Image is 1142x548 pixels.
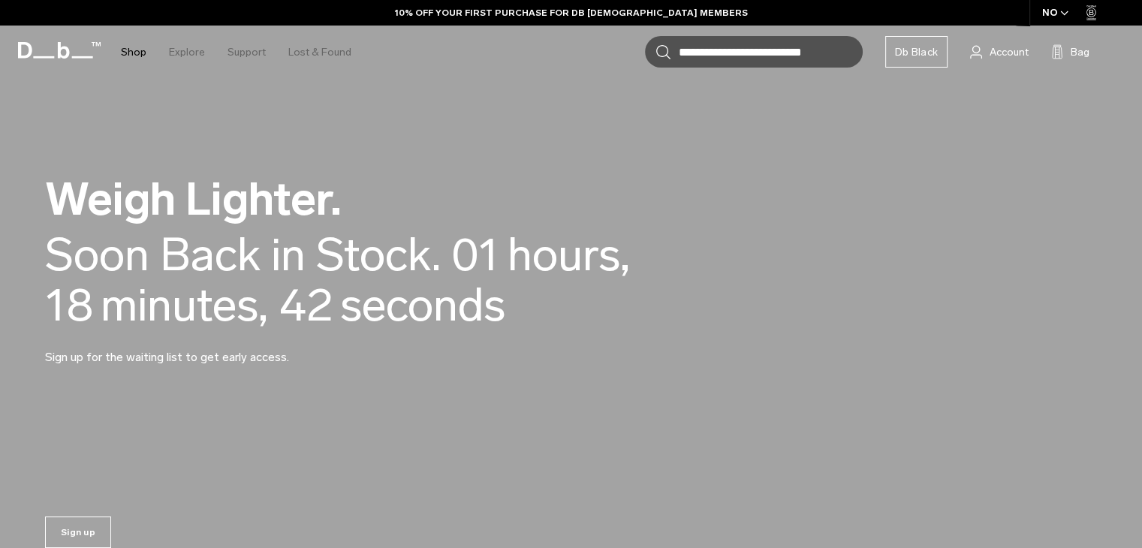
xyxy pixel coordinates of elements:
[452,230,500,280] span: 01
[1071,44,1089,60] span: Bag
[279,280,333,330] span: 42
[45,176,721,222] h2: Weigh Lighter.
[45,330,405,366] p: Sign up for the waiting list to get early access.
[45,230,441,280] div: Soon Back in Stock.
[121,26,146,79] a: Shop
[169,26,205,79] a: Explore
[885,36,948,68] a: Db Black
[340,280,505,330] span: seconds
[970,43,1029,61] a: Account
[101,280,268,330] span: minutes
[508,230,630,280] span: hours,
[990,44,1029,60] span: Account
[227,26,266,79] a: Support
[1051,43,1089,61] button: Bag
[395,6,748,20] a: 10% OFF YOUR FIRST PURCHASE FOR DB [DEMOGRAPHIC_DATA] MEMBERS
[45,280,93,330] span: 18
[288,26,351,79] a: Lost & Found
[258,278,268,333] span: ,
[110,26,363,79] nav: Main Navigation
[45,516,111,548] a: Sign up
